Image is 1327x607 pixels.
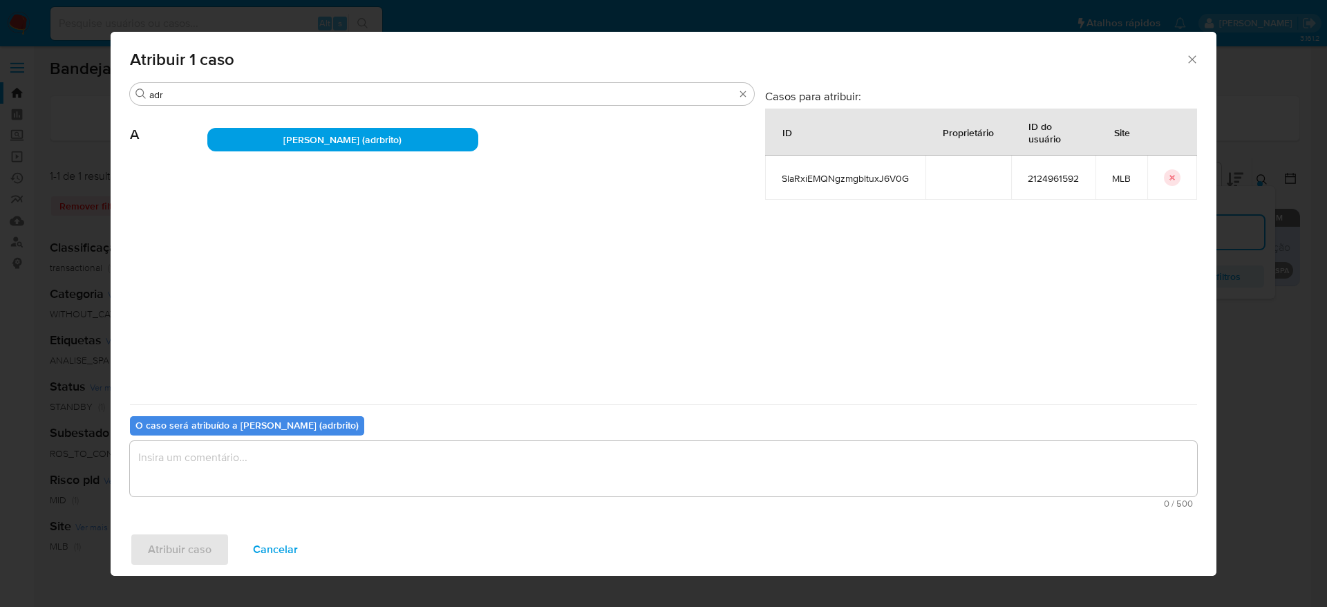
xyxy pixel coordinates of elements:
[207,128,478,151] div: [PERSON_NAME] (adrbrito)
[253,534,298,565] span: Cancelar
[737,88,749,100] button: Borrar
[1185,53,1198,65] button: Fechar a janela
[766,115,809,149] div: ID
[765,89,1197,103] h3: Casos para atribuir:
[1028,172,1079,185] span: 2124961592
[1112,172,1131,185] span: MLB
[130,51,1185,68] span: Atribuir 1 caso
[283,133,402,147] span: [PERSON_NAME] (adrbrito)
[135,88,147,100] button: Buscar
[1164,169,1180,186] button: icon-button
[782,172,909,185] span: SlaRxiEMQNgzmgbltuxJ6V0G
[111,32,1216,576] div: assign-modal
[926,115,1010,149] div: Proprietário
[149,88,735,101] input: Analista de pesquisa
[1098,115,1147,149] div: Site
[130,106,207,143] span: A
[134,499,1193,508] span: Máximo 500 caracteres
[235,533,316,566] button: Cancelar
[1012,109,1095,155] div: ID do usuário
[135,418,359,432] b: O caso será atribuído a [PERSON_NAME] (adrbrito)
